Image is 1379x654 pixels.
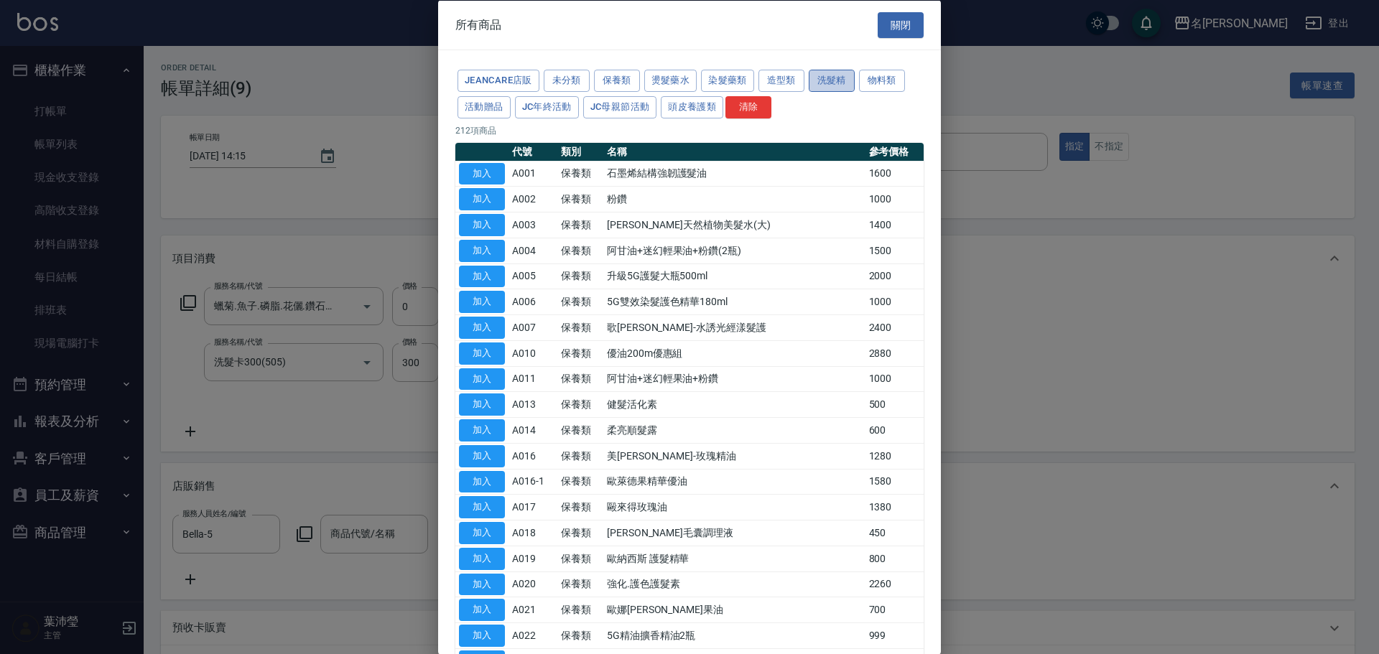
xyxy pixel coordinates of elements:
[603,289,865,314] td: 5G雙效染髮護色精華180ml
[557,571,603,597] td: 保養類
[603,263,865,289] td: 升級5G護髮大瓶500ml
[603,571,865,597] td: 強化.護色護髮素
[865,443,924,469] td: 1280
[459,188,505,210] button: 加入
[557,366,603,392] td: 保養類
[594,70,640,92] button: 保養類
[809,70,855,92] button: 洗髮精
[603,443,865,469] td: 美[PERSON_NAME]-玫瑰精油
[865,142,924,161] th: 參考價格
[603,622,865,648] td: 5G精油擴香精油2瓶
[509,520,557,546] td: A018
[758,70,804,92] button: 造型類
[557,186,603,212] td: 保養類
[865,597,924,622] td: 700
[603,469,865,495] td: 歐萊德果精華優油
[603,546,865,571] td: 歐納西斯 護髮精華
[557,597,603,622] td: 保養類
[515,95,579,118] button: JC年終活動
[455,123,924,136] p: 212 項商品
[603,186,865,212] td: 粉鑽
[459,368,505,390] button: 加入
[557,289,603,314] td: 保養類
[603,314,865,340] td: 歌[PERSON_NAME]-水誘光經漾髮護
[583,95,657,118] button: JC母親節活動
[459,393,505,416] button: 加入
[865,622,924,648] td: 999
[459,573,505,595] button: 加入
[603,142,865,161] th: 名稱
[509,142,557,161] th: 代號
[459,496,505,518] button: 加入
[603,417,865,443] td: 柔亮順髮露
[509,366,557,392] td: A011
[557,417,603,443] td: 保養類
[459,291,505,313] button: 加入
[557,340,603,366] td: 保養類
[509,571,557,597] td: A020
[557,263,603,289] td: 保養類
[509,186,557,212] td: A002
[865,546,924,571] td: 800
[459,239,505,261] button: 加入
[865,494,924,520] td: 1380
[603,366,865,392] td: 阿甘油+迷幻輕果油+粉鑽
[865,212,924,238] td: 1400
[509,340,557,366] td: A010
[865,186,924,212] td: 1000
[459,470,505,492] button: 加入
[859,70,905,92] button: 物料類
[557,546,603,571] td: 保養類
[725,95,771,118] button: 清除
[455,17,501,32] span: 所有商品
[603,494,865,520] td: 毆來得玫瑰油
[661,95,723,118] button: 頭皮養護類
[557,622,603,648] td: 保養類
[459,265,505,287] button: 加入
[701,70,754,92] button: 染髮藥類
[603,391,865,417] td: 健髮活化素
[865,289,924,314] td: 1000
[459,214,505,236] button: 加入
[509,161,557,187] td: A001
[557,212,603,238] td: 保養類
[557,520,603,546] td: 保養類
[459,599,505,621] button: 加入
[644,70,697,92] button: 燙髮藥水
[865,314,924,340] td: 2400
[865,238,924,263] td: 1500
[557,142,603,161] th: 類別
[865,520,924,546] td: 450
[509,289,557,314] td: A006
[557,161,603,187] td: 保養類
[509,238,557,263] td: A004
[878,11,924,38] button: 關閉
[603,212,865,238] td: [PERSON_NAME]天然植物美髮水(大)
[458,70,539,92] button: JeanCare店販
[865,161,924,187] td: 1600
[557,391,603,417] td: 保養類
[865,263,924,289] td: 2000
[557,469,603,495] td: 保養類
[509,443,557,469] td: A016
[865,417,924,443] td: 600
[865,340,924,366] td: 2880
[865,571,924,597] td: 2260
[509,622,557,648] td: A022
[557,443,603,469] td: 保養類
[603,238,865,263] td: 阿甘油+迷幻輕果油+粉鑽(2瓶)
[509,469,557,495] td: A016-1
[544,70,590,92] button: 未分類
[459,317,505,339] button: 加入
[865,469,924,495] td: 1580
[509,314,557,340] td: A007
[865,391,924,417] td: 500
[509,494,557,520] td: A017
[459,162,505,184] button: 加入
[509,417,557,443] td: A014
[603,340,865,366] td: 優油200m優惠組
[459,547,505,569] button: 加入
[557,314,603,340] td: 保養類
[603,520,865,546] td: [PERSON_NAME]毛囊調理液
[509,546,557,571] td: A019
